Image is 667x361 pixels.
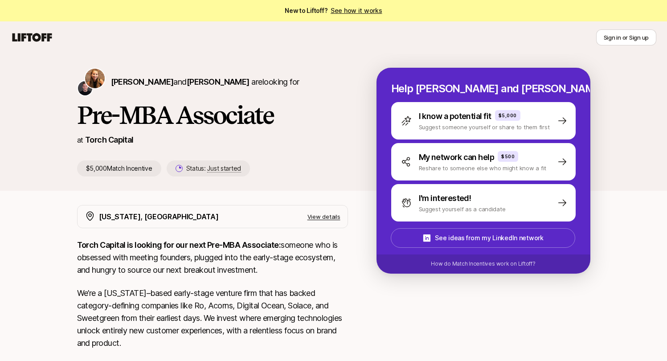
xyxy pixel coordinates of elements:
[419,205,506,213] p: Suggest yourself as a candidate
[85,135,134,144] a: Torch Capital
[77,160,161,176] p: $5,000 Match Incentive
[419,151,495,164] p: My network can help
[77,240,281,250] strong: Torch Capital is looking for our next Pre-MBA Associate:
[391,82,576,95] p: Help [PERSON_NAME] and [PERSON_NAME] hire
[391,228,575,248] button: See ideas from my LinkedIn network
[419,192,471,205] p: I'm interested!
[285,5,382,16] span: New to Liftoff?
[111,76,299,88] p: are looking for
[77,287,348,349] p: We’re a [US_STATE]–based early-stage venture firm that has backed category-defining companies lik...
[435,233,543,243] p: See ideas from my LinkedIn network
[499,112,517,119] p: $5,000
[77,134,83,146] p: at
[77,239,348,276] p: someone who is obsessed with meeting founders, plugged into the early-stage ecosystem, and hungry...
[501,153,515,160] p: $500
[99,211,219,222] p: [US_STATE], [GEOGRAPHIC_DATA]
[186,163,241,174] p: Status:
[419,110,491,123] p: I know a potential fit
[331,7,382,14] a: See how it works
[173,77,249,86] span: and
[431,260,535,268] p: How do Match Incentives work on Liftoff?
[207,164,241,172] span: Just started
[419,123,550,131] p: Suggest someone yourself or share to them first
[85,69,105,88] img: Katie Reiner
[111,77,174,86] span: [PERSON_NAME]
[187,77,250,86] span: [PERSON_NAME]
[78,81,92,95] img: Christopher Harper
[419,164,547,172] p: Reshare to someone else who might know a fit
[596,29,656,45] button: Sign in or Sign up
[307,212,340,221] p: View details
[77,102,348,128] h1: Pre-MBA Associate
